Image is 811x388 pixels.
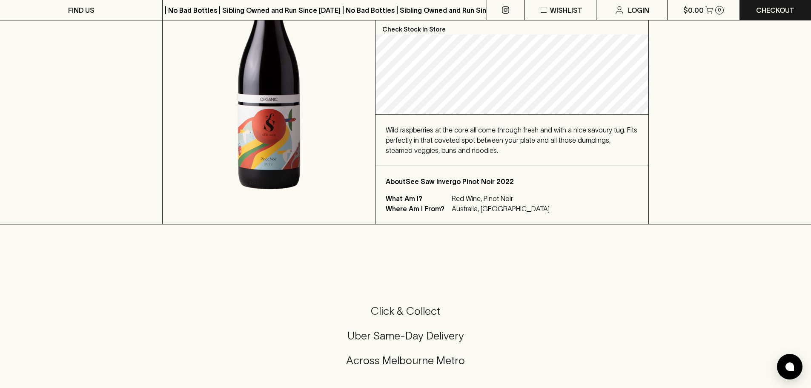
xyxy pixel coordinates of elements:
[375,18,648,34] p: Check Stock In Store
[756,5,794,15] p: Checkout
[628,5,649,15] p: Login
[452,193,550,204] p: Red Wine, Pinot Noir
[10,354,801,368] h5: Across Melbourne Metro
[68,5,95,15] p: FIND US
[683,5,704,15] p: $0.00
[386,176,638,187] p: About See Saw Invergo Pinot Noir 2022
[550,5,582,15] p: Wishlist
[718,8,721,12] p: 0
[10,304,801,318] h5: Click & Collect
[10,329,801,343] h5: Uber Same-Day Delivery
[386,126,637,154] span: Wild raspberries at the core all come through fresh and with a nice savoury tug. Fits perfectly i...
[386,193,450,204] p: What Am I?
[386,204,450,214] p: Where Am I From?
[452,204,550,214] p: Australia, [GEOGRAPHIC_DATA]
[785,362,794,371] img: bubble-icon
